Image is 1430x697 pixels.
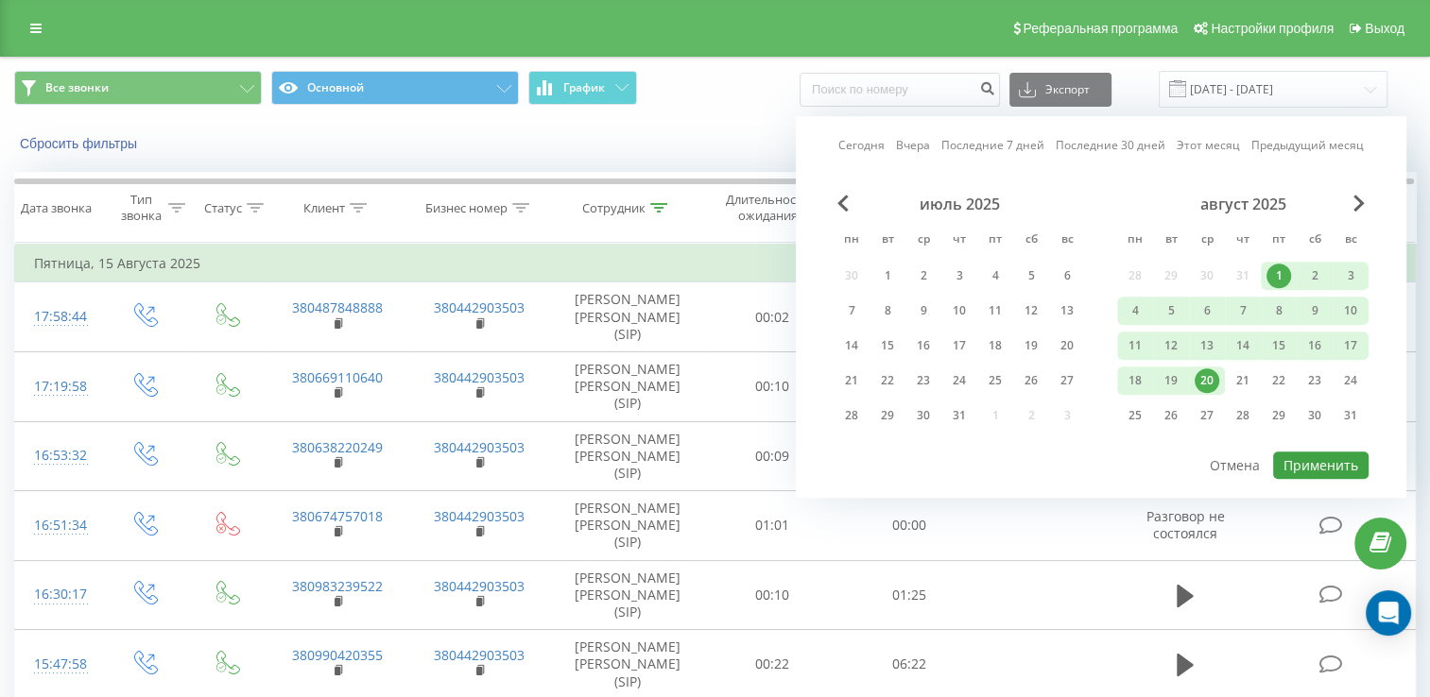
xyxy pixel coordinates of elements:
[941,297,977,325] div: чт 10 июля 2025 г.
[1159,298,1183,323] div: 5
[1302,368,1327,393] div: 23
[981,227,1009,255] abbr: пятница
[1019,263,1043,288] div: 5
[1297,297,1333,325] div: сб 9 авг. 2025 г.
[204,200,242,216] div: Статус
[1019,368,1043,393] div: 26
[941,331,977,360] div: чт 17 июля 2025 г.
[1265,227,1293,255] abbr: пятница
[34,507,83,544] div: 16:51:34
[1055,298,1079,323] div: 13
[14,71,262,105] button: Все звонки
[870,401,905,430] div: вт 29 июля 2025 г.
[1117,195,1369,213] div: август 2025
[1266,263,1291,288] div: 1
[947,368,972,393] div: 24
[45,80,109,95] span: Все звонки
[911,298,936,323] div: 9
[292,507,383,525] a: 380674757018
[873,227,902,255] abbr: вторник
[941,262,977,290] div: чт 3 июля 2025 г.
[1333,366,1369,395] div: вс 24 авг. 2025 г.
[1013,366,1049,395] div: сб 26 июля 2025 г.
[905,331,941,360] div: ср 16 июля 2025 г.
[292,298,383,316] a: 380487848888
[977,331,1013,360] div: пт 18 июля 2025 г.
[911,403,936,428] div: 30
[528,71,637,105] button: График
[1123,298,1147,323] div: 4
[1261,297,1297,325] div: пт 8 авг. 2025 г.
[870,262,905,290] div: вт 1 июля 2025 г.
[945,227,973,255] abbr: четверг
[1231,368,1255,393] div: 21
[14,135,146,152] button: Сбросить фильтры
[1231,333,1255,358] div: 14
[1019,298,1043,323] div: 12
[839,368,864,393] div: 21
[905,297,941,325] div: ср 9 июля 2025 г.
[896,137,930,155] a: Вчера
[704,491,841,561] td: 01:01
[1297,366,1333,395] div: сб 23 авг. 2025 г.
[911,368,936,393] div: 23
[34,646,83,683] div: 15:47:58
[1121,227,1149,255] abbr: понедельник
[875,368,900,393] div: 22
[1153,366,1189,395] div: вт 19 авг. 2025 г.
[1055,333,1079,358] div: 20
[1338,368,1363,393] div: 24
[1336,227,1365,255] abbr: воскресенье
[905,401,941,430] div: ср 30 июля 2025 г.
[1009,73,1111,107] button: Экспорт
[1117,366,1153,395] div: пн 18 авг. 2025 г.
[1117,401,1153,430] div: пн 25 авг. 2025 г.
[1123,403,1147,428] div: 25
[1193,227,1221,255] abbr: среда
[1195,298,1219,323] div: 6
[947,298,972,323] div: 10
[1146,507,1224,542] span: Разговор не состоялся
[800,73,1000,107] input: Поиск по номеру
[839,298,864,323] div: 7
[909,227,938,255] abbr: среда
[1338,403,1363,428] div: 31
[1056,137,1165,155] a: Последние 30 дней
[1055,263,1079,288] div: 6
[551,560,704,630] td: [PERSON_NAME] [PERSON_NAME] (SIP)
[582,200,646,216] div: Сотрудник
[1225,331,1261,360] div: чт 14 авг. 2025 г.
[704,421,841,491] td: 00:09
[1302,298,1327,323] div: 9
[551,351,704,421] td: [PERSON_NAME] [PERSON_NAME] (SIP)
[839,333,864,358] div: 14
[1123,333,1147,358] div: 11
[911,263,936,288] div: 2
[1225,366,1261,395] div: чт 21 авг. 2025 г.
[1273,451,1369,479] button: Применить
[434,438,525,456] a: 380442903503
[1338,333,1363,358] div: 17
[1261,401,1297,430] div: пт 29 авг. 2025 г.
[34,368,83,405] div: 17:19:58
[983,298,1008,323] div: 11
[1333,331,1369,360] div: вс 17 авг. 2025 г.
[1013,331,1049,360] div: сб 19 июля 2025 г.
[1266,403,1291,428] div: 29
[941,137,1044,155] a: Последние 7 дней
[1049,262,1085,290] div: вс 6 июля 2025 г.
[15,245,1416,282] td: Пятница, 15 Августа 2025
[911,333,936,358] div: 16
[1159,403,1183,428] div: 26
[1297,331,1333,360] div: сб 16 авг. 2025 г.
[1338,298,1363,323] div: 10
[292,646,383,664] a: 380990420355
[1049,366,1085,395] div: вс 27 июля 2025 г.
[1153,331,1189,360] div: вт 12 авг. 2025 г.
[1302,263,1327,288] div: 2
[1302,403,1327,428] div: 30
[1055,368,1079,393] div: 27
[425,200,508,216] div: Бизнес номер
[271,71,519,105] button: Основной
[1159,368,1183,393] div: 19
